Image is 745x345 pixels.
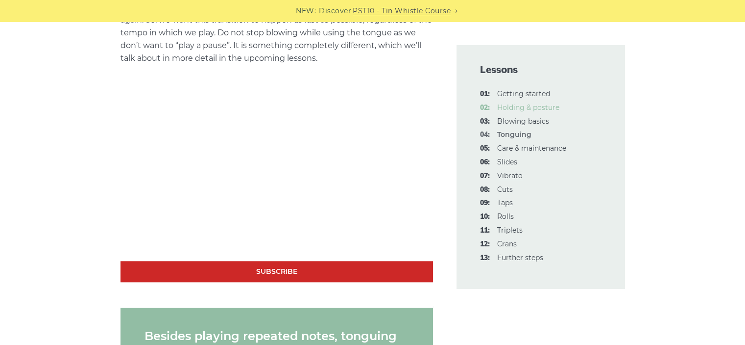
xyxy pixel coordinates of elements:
a: 02:Holding & posture [497,103,559,112]
span: NEW: [296,5,316,17]
span: 01: [480,88,490,100]
a: 08:Cuts [497,185,513,194]
a: Subscribe [120,261,433,282]
span: 10: [480,211,490,223]
a: 05:Care & maintenance [497,144,566,153]
a: 12:Crans [497,239,517,248]
span: 07: [480,170,490,182]
a: 11:Triplets [497,226,523,235]
iframe: Tonguing - Irish Tin Whistle (Penny Whistle) Tutorial [120,85,433,261]
span: Lessons [480,63,601,77]
a: 09:Taps [497,198,513,207]
span: 02: [480,102,490,114]
span: 08: [480,184,490,196]
a: 03:Blowing basics [497,117,549,126]
a: 10:Rolls [497,212,514,221]
span: 11: [480,225,490,237]
span: 06: [480,157,490,168]
a: 07:Vibrato [497,171,523,180]
span: 05: [480,143,490,155]
a: 06:Slides [497,158,517,166]
a: PST10 - Tin Whistle Course [353,5,451,17]
a: 01:Getting started [497,89,550,98]
a: 13:Further steps [497,253,543,262]
span: 09: [480,197,490,209]
strong: Tonguing [497,130,531,139]
span: Discover [319,5,351,17]
span: 13: [480,252,490,264]
span: 12: [480,239,490,250]
span: 03: [480,116,490,128]
span: 04: [480,129,490,141]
